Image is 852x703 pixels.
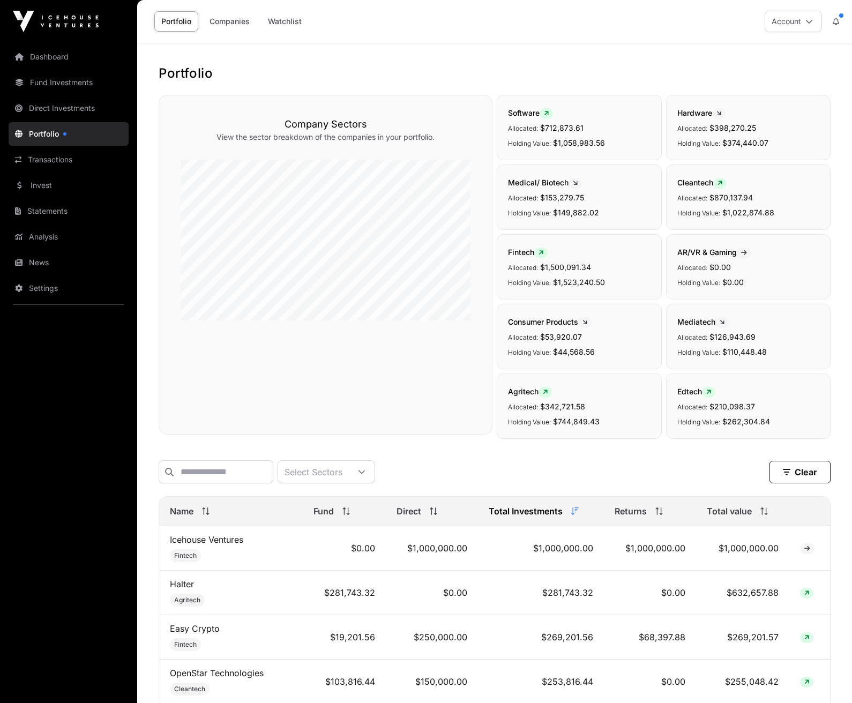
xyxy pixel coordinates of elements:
iframe: Chat Widget [798,652,852,703]
span: $153,279.75 [540,193,584,202]
a: Statements [9,199,129,223]
span: $712,873.61 [540,123,584,132]
span: $126,943.69 [709,332,756,341]
a: News [9,251,129,274]
span: Agritech [508,387,552,396]
span: Cleantech [174,685,205,693]
span: Holding Value: [508,209,551,217]
span: Holding Value: [508,139,551,147]
a: Portfolio [154,11,198,32]
span: Allocated: [508,333,538,341]
p: View the sector breakdown of the companies in your portfolio. [181,132,470,143]
span: Allocated: [508,194,538,202]
span: $44,568.56 [553,347,595,356]
span: $398,270.25 [709,123,756,132]
a: Analysis [9,225,129,249]
a: Settings [9,276,129,300]
a: Companies [203,11,257,32]
a: Direct Investments [9,96,129,120]
span: Total Investments [489,505,563,518]
span: $53,920.07 [540,332,582,341]
td: $269,201.57 [696,615,789,660]
span: Allocated: [508,124,538,132]
h3: Company Sectors [181,117,470,132]
span: Total value [707,505,752,518]
span: Edtech [677,387,715,396]
span: Allocated: [508,403,538,411]
span: Fintech [174,640,197,649]
a: Icehouse Ventures [170,534,243,545]
span: AR/VR & Gaming [677,248,751,257]
span: Direct [397,505,421,518]
span: Holding Value: [677,139,720,147]
span: Medical/ Biotech [508,178,582,187]
a: Watchlist [261,11,309,32]
span: $0.00 [709,263,731,272]
td: $19,201.56 [303,615,386,660]
span: Agritech [174,596,200,604]
td: $1,000,000.00 [478,526,604,571]
td: $1,000,000.00 [696,526,789,571]
span: Allocated: [677,333,707,341]
td: $0.00 [303,526,386,571]
span: $210,098.37 [709,402,755,411]
a: Halter [170,579,194,589]
span: $262,304.84 [722,417,770,426]
td: $0.00 [604,571,696,615]
span: Holding Value: [677,418,720,426]
span: Holding Value: [677,348,720,356]
span: $342,721.58 [540,402,585,411]
td: $0.00 [386,571,478,615]
span: Holding Value: [508,418,551,426]
a: Dashboard [9,45,129,69]
span: $149,882.02 [553,208,599,217]
span: Allocated: [677,124,707,132]
a: Fund Investments [9,71,129,94]
span: $1,500,091.34 [540,263,591,272]
span: $744,849.43 [553,417,600,426]
span: Software [508,108,553,117]
span: Allocated: [677,403,707,411]
button: Clear [769,461,831,483]
span: Mediatech [677,317,729,326]
a: Portfolio [9,122,129,146]
span: Holding Value: [508,348,551,356]
span: Holding Value: [677,209,720,217]
span: Name [170,505,193,518]
span: Allocated: [677,264,707,272]
span: Hardware [677,108,726,117]
span: $1,058,983.56 [553,138,605,147]
span: $374,440.07 [722,138,768,147]
span: Fintech [174,551,197,560]
img: Icehouse Ventures Logo [13,11,99,32]
span: $0.00 [722,278,744,287]
span: Returns [615,505,647,518]
span: Cleantech [677,178,727,187]
td: $250,000.00 [386,615,478,660]
td: $281,743.32 [303,571,386,615]
span: $110,448.48 [722,347,767,356]
td: $269,201.56 [478,615,604,660]
span: Holding Value: [508,279,551,287]
a: Transactions [9,148,129,171]
td: $632,657.88 [696,571,789,615]
span: $870,137.94 [709,193,753,202]
a: Invest [9,174,129,197]
a: Easy Crypto [170,623,220,634]
td: $68,397.88 [604,615,696,660]
h1: Portfolio [159,65,831,82]
span: $1,523,240.50 [553,278,605,287]
div: Select Sectors [278,461,349,483]
td: $1,000,000.00 [604,526,696,571]
td: $281,743.32 [478,571,604,615]
span: Fund [313,505,334,518]
td: $1,000,000.00 [386,526,478,571]
span: Holding Value: [677,279,720,287]
a: OpenStar Technologies [170,668,264,678]
span: Consumer Products [508,317,592,326]
span: $1,022,874.88 [722,208,774,217]
span: Fintech [508,248,548,257]
button: Account [765,11,822,32]
span: Allocated: [677,194,707,202]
